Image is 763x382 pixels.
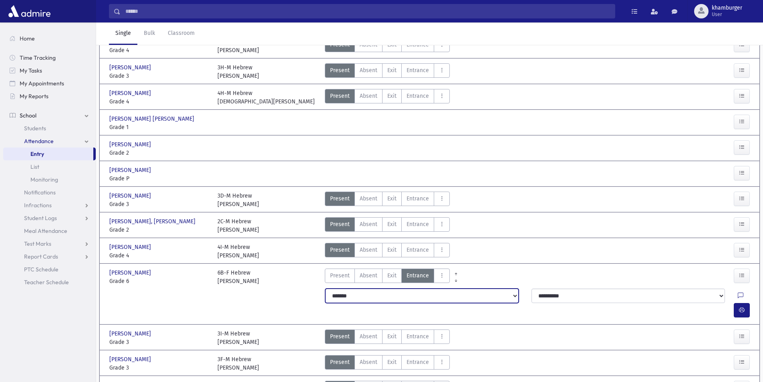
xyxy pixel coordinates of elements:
[330,332,350,341] span: Present
[109,243,153,251] span: [PERSON_NAME]
[3,148,93,160] a: Entry
[325,243,450,260] div: AttTypes
[3,77,96,90] a: My Appointments
[109,166,153,174] span: [PERSON_NAME]
[330,220,350,228] span: Present
[407,358,429,366] span: Entrance
[3,135,96,148] a: Attendance
[217,38,259,55] div: 4B-M Hebrew [PERSON_NAME]
[217,217,259,234] div: 2C-M Hebrew [PERSON_NAME]
[3,276,96,289] a: Teacher Schedule
[712,5,742,11] span: khamburger
[330,66,350,75] span: Present
[109,269,153,277] span: [PERSON_NAME]
[407,220,429,228] span: Entrance
[3,250,96,263] a: Report Cards
[325,38,450,55] div: AttTypes
[30,176,58,183] span: Monitoring
[330,194,350,203] span: Present
[24,202,52,209] span: Infractions
[325,217,450,234] div: AttTypes
[387,246,397,254] span: Exit
[109,226,209,234] span: Grade 2
[20,67,42,74] span: My Tasks
[24,227,67,234] span: Meal Attendance
[109,192,153,200] span: [PERSON_NAME]
[360,92,377,100] span: Absent
[109,251,209,260] span: Grade 4
[3,90,96,103] a: My Reports
[3,51,96,64] a: Time Tracking
[24,253,58,260] span: Report Cards
[330,358,350,366] span: Present
[20,54,56,61] span: Time Tracking
[217,243,259,260] div: 4I-M Hebrew [PERSON_NAME]
[109,72,209,80] span: Grade 3
[217,269,259,285] div: 6B-F Hebrew [PERSON_NAME]
[24,279,69,286] span: Teacher Schedule
[360,66,377,75] span: Absent
[24,214,57,222] span: Student Logs
[407,246,429,254] span: Entrance
[325,89,450,106] div: AttTypes
[387,271,397,280] span: Exit
[109,123,209,131] span: Grade 1
[24,189,56,196] span: Notifications
[109,355,153,364] span: [PERSON_NAME]
[109,140,153,149] span: [PERSON_NAME]
[387,220,397,228] span: Exit
[3,212,96,224] a: Student Logs
[109,22,137,45] a: Single
[407,92,429,100] span: Entrance
[387,66,397,75] span: Exit
[3,109,96,122] a: School
[3,32,96,45] a: Home
[24,266,58,273] span: PTC Schedule
[325,192,450,208] div: AttTypes
[3,263,96,276] a: PTC Schedule
[3,160,96,173] a: List
[217,63,259,80] div: 3H-M Hebrew [PERSON_NAME]
[20,35,35,42] span: Home
[387,358,397,366] span: Exit
[360,246,377,254] span: Absent
[712,11,742,18] span: User
[6,3,52,19] img: AdmirePro
[407,66,429,75] span: Entrance
[3,186,96,199] a: Notifications
[330,92,350,100] span: Present
[217,329,259,346] div: 3I-M Hebrew [PERSON_NAME]
[20,93,48,100] span: My Reports
[325,329,450,346] div: AttTypes
[360,220,377,228] span: Absent
[325,269,450,285] div: AttTypes
[30,163,39,170] span: List
[325,355,450,372] div: AttTypes
[109,149,209,157] span: Grade 2
[217,355,259,372] div: 3F-M Hebrew [PERSON_NAME]
[407,332,429,341] span: Entrance
[3,199,96,212] a: Infractions
[109,277,209,285] span: Grade 6
[24,125,46,132] span: Students
[24,240,51,247] span: Test Marks
[109,364,209,372] span: Grade 3
[109,115,196,123] span: [PERSON_NAME] [PERSON_NAME]
[387,92,397,100] span: Exit
[121,4,615,18] input: Search
[217,89,315,106] div: 4H-M Hebrew [DEMOGRAPHIC_DATA][PERSON_NAME]
[3,122,96,135] a: Students
[360,332,377,341] span: Absent
[3,237,96,250] a: Test Marks
[30,150,44,158] span: Entry
[217,192,259,208] div: 3D-M Hebrew [PERSON_NAME]
[20,112,36,119] span: School
[161,22,201,45] a: Classroom
[20,80,64,87] span: My Appointments
[387,194,397,203] span: Exit
[109,174,209,183] span: Grade P
[325,63,450,80] div: AttTypes
[330,271,350,280] span: Present
[109,46,209,55] span: Grade 4
[109,329,153,338] span: [PERSON_NAME]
